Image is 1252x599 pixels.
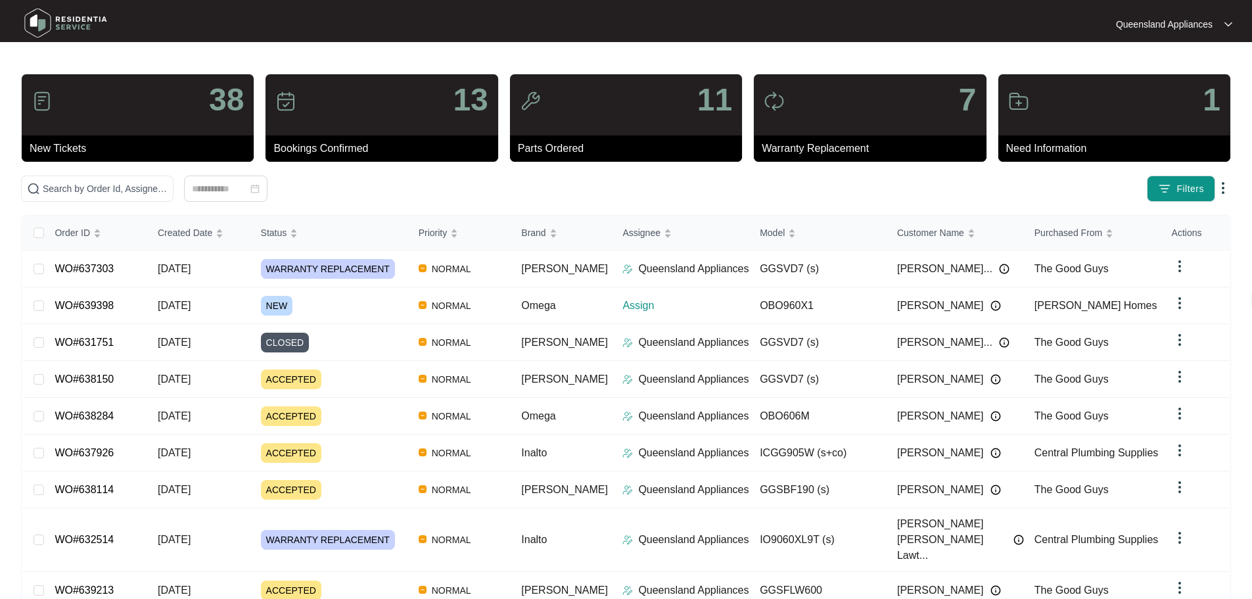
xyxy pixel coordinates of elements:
th: Purchased From [1024,216,1161,251]
img: Vercel Logo [419,301,427,309]
span: Filters [1176,182,1204,196]
td: GGSVD7 (s) [749,251,887,287]
img: Info icon [990,300,1001,311]
a: WO#631751 [55,337,114,348]
span: [DATE] [158,263,191,274]
img: dropdown arrow [1224,21,1232,28]
span: [PERSON_NAME]... [897,261,992,277]
p: Queensland Appliances [638,261,749,277]
span: [DATE] [158,484,191,495]
img: Vercel Logo [419,535,427,543]
img: Assigner Icon [622,411,633,421]
p: 1 [1203,84,1220,116]
span: Status [261,226,287,240]
th: Model [749,216,887,251]
span: [PERSON_NAME] Homes [1034,300,1157,311]
span: CLOSED [261,333,310,352]
span: NORMAL [427,335,476,350]
img: Assigner Icon [622,535,633,545]
img: Assigner Icon [622,448,633,458]
img: Info icon [999,264,1009,274]
img: Vercel Logo [419,485,427,493]
img: Assigner Icon [622,337,633,348]
span: NORMAL [427,298,476,314]
a: WO#639213 [55,585,114,596]
p: 11 [697,84,732,116]
img: Vercel Logo [419,375,427,383]
p: Queensland Appliances [638,482,749,498]
img: Vercel Logo [419,586,427,594]
span: [PERSON_NAME] [897,371,984,387]
th: Assignee [612,216,749,251]
span: [PERSON_NAME] [521,484,608,495]
p: Bookings Confirmed [273,141,498,156]
th: Created Date [147,216,250,251]
span: Order ID [55,226,90,240]
span: NORMAL [427,261,476,277]
img: Info icon [990,411,1001,421]
span: [DATE] [158,337,191,348]
span: [PERSON_NAME] [PERSON_NAME] Lawt... [897,516,1007,563]
img: Assigner Icon [622,264,633,274]
p: Queensland Appliances [638,583,749,598]
span: Created Date [158,226,212,240]
p: Need Information [1006,141,1230,156]
span: Inalto [521,447,547,458]
p: New Tickets [30,141,254,156]
span: NORMAL [427,532,476,548]
span: Purchased From [1034,226,1102,240]
a: WO#637926 [55,447,114,458]
span: The Good Guys [1034,484,1109,495]
span: [PERSON_NAME]... [897,335,992,350]
span: Model [760,226,785,240]
span: NEW [261,296,293,316]
img: Info icon [999,337,1009,348]
span: [PERSON_NAME] [897,445,984,461]
a: WO#637303 [55,263,114,274]
td: GGSVD7 (s) [749,361,887,398]
th: Status [250,216,408,251]
span: Brand [521,226,545,240]
span: [DATE] [158,585,191,596]
img: dropdown arrow [1172,369,1188,385]
span: WARRANTY REPLACEMENT [261,259,395,279]
span: [PERSON_NAME] [521,337,608,348]
a: WO#638114 [55,484,114,495]
span: NORMAL [427,408,476,424]
img: Info icon [1013,535,1024,545]
p: Queensland Appliances [638,408,749,424]
span: ACCEPTED [261,480,321,500]
span: [DATE] [158,373,191,385]
p: Queensland Appliances [638,532,749,548]
a: WO#638150 [55,373,114,385]
p: Queensland Appliances [638,335,749,350]
img: Assigner Icon [622,374,633,385]
img: dropdown arrow [1172,332,1188,348]
img: Vercel Logo [419,412,427,419]
img: filter icon [1158,182,1171,195]
img: search-icon [27,182,40,195]
span: ACCEPTED [261,370,321,389]
img: residentia service logo [20,3,112,43]
span: Customer Name [897,226,964,240]
img: icon [520,91,541,112]
span: Omega [521,300,555,311]
img: icon [1008,91,1029,112]
p: Queensland Appliances [1116,18,1213,31]
img: Info icon [990,448,1001,458]
img: Assigner Icon [622,485,633,495]
th: Order ID [44,216,147,251]
span: The Good Guys [1034,263,1109,274]
span: WARRANTY REPLACEMENT [261,530,395,550]
span: [DATE] [158,410,191,421]
img: Vercel Logo [419,448,427,456]
span: ACCEPTED [261,406,321,426]
p: 13 [453,84,488,116]
span: NORMAL [427,371,476,387]
p: 38 [209,84,244,116]
img: dropdown arrow [1172,295,1188,311]
img: dropdown arrow [1172,530,1188,546]
span: [DATE] [158,447,191,458]
td: GGSVD7 (s) [749,324,887,361]
span: The Good Guys [1034,410,1109,421]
